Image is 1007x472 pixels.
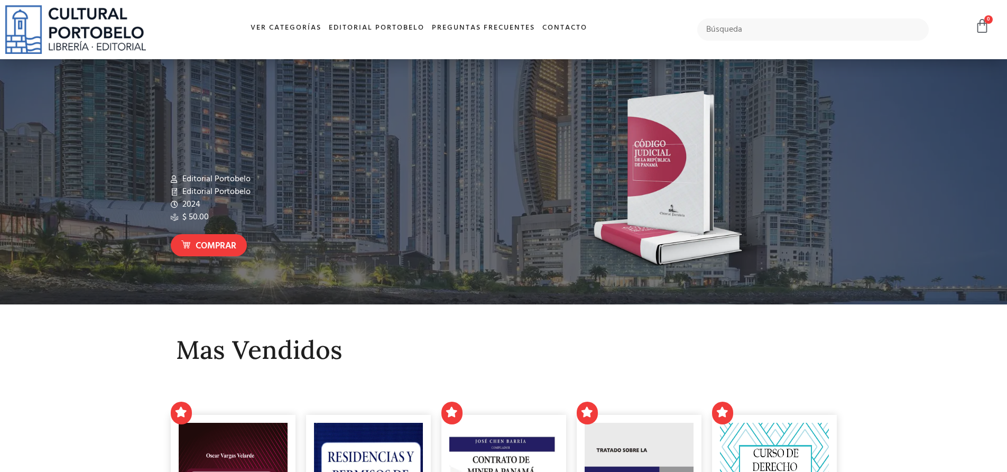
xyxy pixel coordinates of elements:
a: Preguntas frecuentes [428,17,539,40]
input: Búsqueda [697,18,929,41]
span: 0 [984,15,993,24]
span: 2024 [180,198,200,211]
a: Ver Categorías [247,17,325,40]
span: $ 50.00 [180,211,209,224]
span: Editorial Portobelo [180,186,251,198]
a: Comprar [171,234,247,257]
a: Contacto [539,17,591,40]
a: Editorial Portobelo [325,17,428,40]
span: Editorial Portobelo [180,173,251,186]
span: Comprar [196,239,236,253]
h2: Mas Vendidos [176,336,832,364]
a: 0 [975,18,990,34]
